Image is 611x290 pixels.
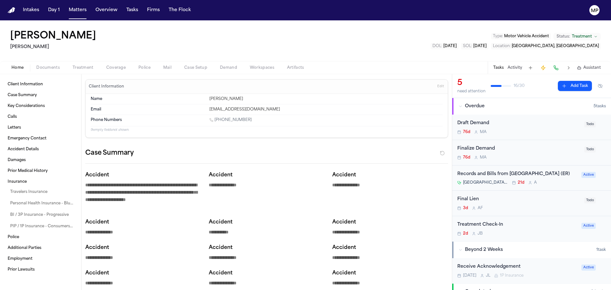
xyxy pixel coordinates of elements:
span: [GEOGRAPHIC_DATA], [GEOGRAPHIC_DATA] [512,44,599,48]
span: Todo [584,146,596,152]
span: J B [478,231,483,236]
a: Home [8,7,15,13]
span: Workspaces [250,65,274,70]
p: Accident [209,171,325,179]
button: Matters [66,4,89,16]
button: Edit SOL: 2026-05-17 [461,43,488,49]
a: Calls [5,112,76,122]
span: 76d [463,130,470,135]
h2: Case Summary [85,148,134,158]
button: Activity [508,65,522,70]
span: Treatment [572,34,592,39]
span: Home [11,65,24,70]
div: Final Lien [457,196,580,203]
span: SOL : [463,44,472,48]
p: Accident [332,269,448,277]
div: Open task: Draft Demand [452,115,611,140]
span: Overdue [465,103,485,110]
span: Active [581,265,596,271]
div: Open task: Records and Bills from El Paso County Hospital District (ER) [452,166,611,191]
span: [GEOGRAPHIC_DATA] (ER) [463,180,508,185]
p: Accident [332,171,448,179]
span: Demand [220,65,237,70]
h1: [PERSON_NAME] [10,31,96,42]
a: Tasks [124,4,141,16]
span: A [534,180,537,185]
div: Treatment Check-In [457,221,578,229]
span: 1 task [596,247,606,252]
div: Open task: Receive Acknowledgement [452,258,611,283]
h3: Client Information [88,84,125,89]
span: 16 / 30 [514,83,524,88]
div: need attention [457,89,486,94]
button: Tasks [493,65,504,70]
a: Client Information [5,79,76,89]
a: Additional Parties [5,243,76,253]
span: Todo [584,121,596,127]
span: [DATE] [463,273,476,278]
span: Status: [557,34,570,39]
a: Prior Medical History [5,166,76,176]
span: Artifacts [287,65,304,70]
p: 9 empty fields not shown. [91,128,443,132]
span: Beyond 2 Weeks [465,247,503,253]
span: Active [581,172,596,178]
button: The Flock [166,4,193,16]
dt: Name [91,96,206,102]
div: Open task: Treatment Check-In [452,216,611,241]
p: Accident [332,218,448,226]
p: Accident [209,244,325,251]
span: Active [581,223,596,229]
span: 5 task s [593,104,606,109]
span: Edit [437,84,444,89]
span: Location : [493,44,511,48]
button: Create Immediate Task [539,63,548,72]
a: Case Summary [5,90,76,100]
span: 76d [463,155,470,160]
span: 3d [463,206,468,211]
a: Key Considerations [5,101,76,111]
span: Treatment [73,65,94,70]
button: Beyond 2 Weeks1task [452,242,611,258]
button: Edit matter name [10,31,96,42]
span: M A [480,155,487,160]
p: Accident [209,218,325,226]
p: Accident [85,171,201,179]
button: Edit Location: El Paso, TX [491,43,601,49]
div: Receive Acknowledgement [457,263,578,271]
span: Motor Vehicle Accident [504,34,549,38]
button: Change status from Treatment [553,33,601,40]
dt: Email [91,107,206,112]
a: PIP / 1P Insurance - Consumers County Mutual Insurance Company [8,221,76,231]
a: Intakes [20,4,42,16]
span: Todo [584,197,596,203]
span: Phone Numbers [91,117,122,123]
div: [PERSON_NAME] [209,96,443,102]
button: Overdue5tasks [452,98,611,115]
span: [DATE] [443,44,457,48]
button: Assistant [577,65,601,70]
div: [EMAIL_ADDRESS][DOMAIN_NAME] [209,107,443,112]
div: Finalize Demand [457,145,580,152]
span: 21d [518,180,524,185]
button: Hide completed tasks (⌘⇧H) [594,81,606,91]
div: Draft Demand [457,120,580,127]
p: Accident [85,244,201,251]
span: Coverage [106,65,126,70]
span: Type : [493,34,503,38]
span: Assistant [583,65,601,70]
a: Emergency Contact [5,133,76,144]
img: Finch Logo [8,7,15,13]
a: Accident Details [5,144,76,154]
button: Overview [93,4,120,16]
span: Police [138,65,151,70]
a: Employment [5,254,76,264]
a: BI / 3P Insurance - Progressive [8,210,76,220]
a: Travelers Insurance [8,187,76,197]
button: Day 1 [46,4,62,16]
button: Make a Call [551,63,560,72]
span: Case Setup [184,65,207,70]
